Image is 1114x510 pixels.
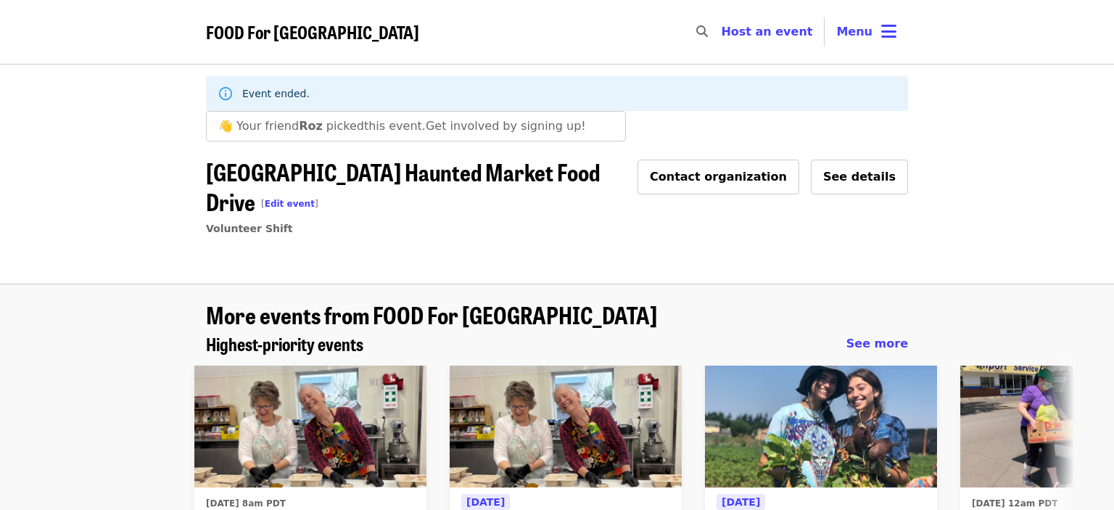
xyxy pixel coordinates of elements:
[846,335,908,353] a: See more
[206,334,363,355] a: Highest-priority events
[265,199,315,209] a: Edit event
[823,170,896,184] span: See details
[206,19,419,44] span: FOOD For [GEOGRAPHIC_DATA]
[261,199,318,209] span: [ ]
[705,366,937,488] img: Youth Farm organized by FOOD For Lane County
[846,337,908,350] span: See more
[638,160,799,194] button: Contact organization
[881,21,896,42] i: bars icon
[206,155,600,218] span: [GEOGRAPHIC_DATA] Haunted Market Food Drive
[972,497,1057,510] time: [DATE] 12am PDT
[206,223,293,234] a: Volunteer Shift
[717,15,728,49] input: Search
[206,331,363,356] span: Highest-priority events
[650,170,787,184] span: Contact organization
[722,496,760,508] span: [DATE]
[466,496,505,508] span: [DATE]
[242,88,310,99] span: Event ended.
[194,334,920,355] div: Highest-priority events
[696,25,708,38] i: search icon
[825,15,908,49] button: Toggle account menu
[299,119,323,133] strong: Roz
[450,366,682,488] img: Meals on Wheels Kitchen Server - August organized by FOOD For Lane County
[236,119,586,133] span: Your friend picked this event . Get involved by signing up!
[206,497,286,510] time: [DATE] 8am PDT
[836,25,872,38] span: Menu
[206,22,419,43] a: FOOD For [GEOGRAPHIC_DATA]
[206,297,657,332] span: More events from FOOD For [GEOGRAPHIC_DATA]
[218,119,233,133] span: waving emoji
[194,366,426,488] img: Meals on Wheels Kitchen Server - September organized by FOOD For Lane County
[721,25,812,38] a: Host an event
[811,160,908,194] button: See details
